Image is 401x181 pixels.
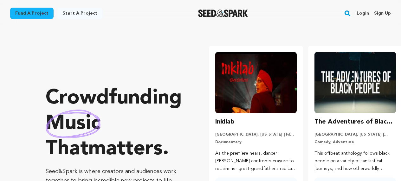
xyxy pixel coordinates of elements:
[357,8,369,18] a: Login
[198,10,248,17] a: Seed&Spark Homepage
[198,10,248,17] img: Seed&Spark Logo Dark Mode
[215,132,297,137] p: [GEOGRAPHIC_DATA], [US_STATE] | Film Feature
[57,8,102,19] a: Start a project
[215,140,297,145] p: Documentary
[215,52,297,113] img: Inkilab image
[88,139,163,159] span: matters
[314,132,396,137] p: [GEOGRAPHIC_DATA], [US_STATE] | Series
[314,150,396,172] p: This offbeat anthology follows black people on a variety of fantastical journeys, and how otherwo...
[46,86,184,162] p: Crowdfunding that .
[314,140,396,145] p: Comedy, Adventure
[10,8,54,19] a: Fund a project
[215,117,235,127] h3: Inkilab
[215,150,297,172] p: As the premiere nears, dancer [PERSON_NAME] confronts erasure to reclaim her great-grandfather's ...
[314,117,396,127] h3: The Adventures of Black People
[46,110,100,138] img: hand sketched image
[374,8,391,18] a: Sign up
[314,52,396,113] img: The Adventures of Black People image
